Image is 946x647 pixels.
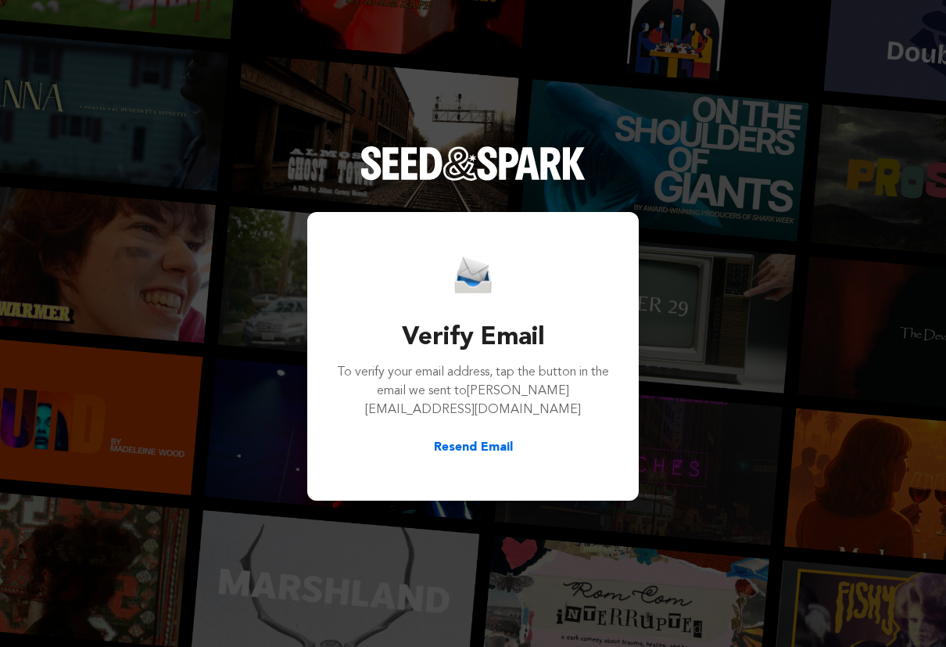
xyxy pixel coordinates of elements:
button: Resend Email [434,438,513,457]
p: To verify your email address, tap the button in the email we sent to [335,363,611,419]
img: Seed&Spark Email Icon [454,256,492,294]
h3: Verify Email [335,319,611,357]
span: [PERSON_NAME][EMAIL_ADDRESS][DOMAIN_NAME] [365,385,581,416]
img: Seed&Spark Logo [360,146,586,181]
a: Seed&Spark Homepage [360,146,586,212]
